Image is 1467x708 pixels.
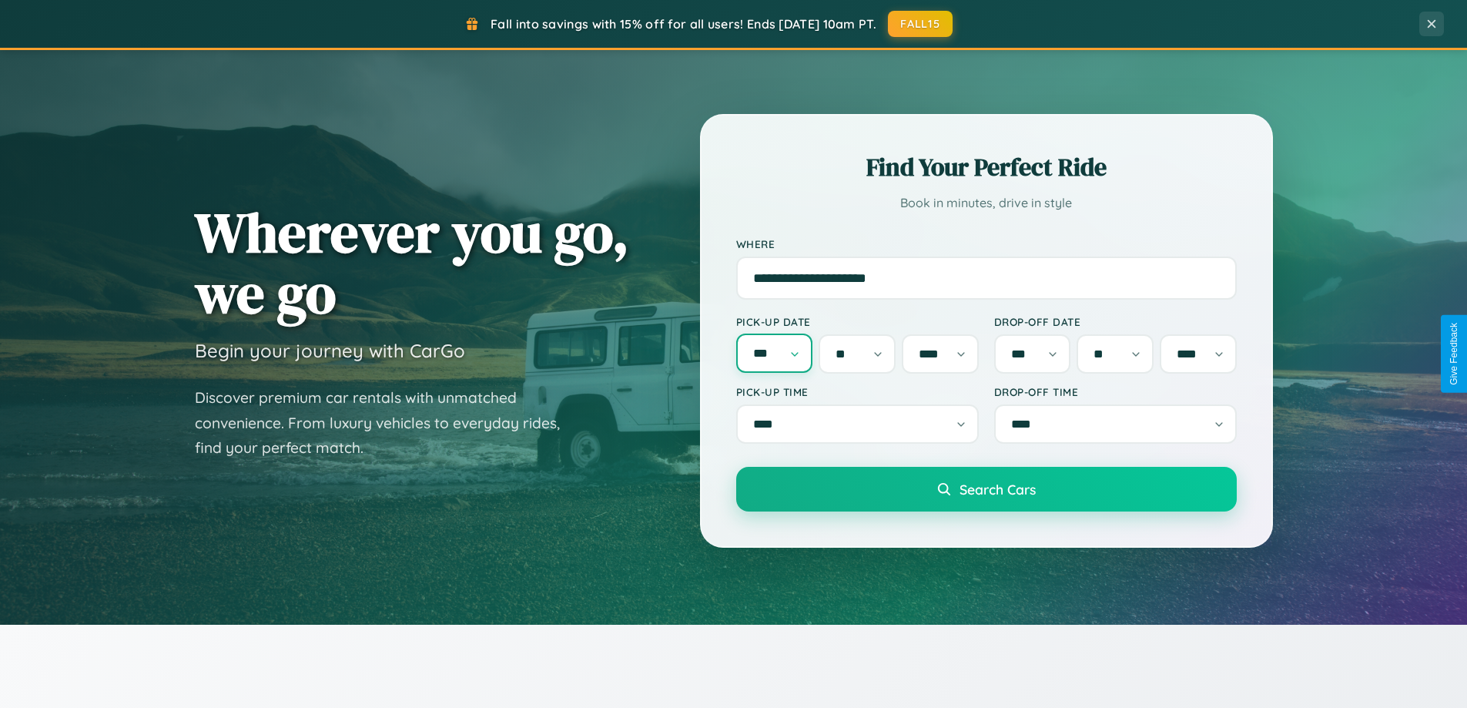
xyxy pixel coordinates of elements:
[888,11,953,37] button: FALL15
[736,237,1237,250] label: Where
[960,481,1036,498] span: Search Cars
[994,385,1237,398] label: Drop-off Time
[491,16,876,32] span: Fall into savings with 15% off for all users! Ends [DATE] 10am PT.
[736,315,979,328] label: Pick-up Date
[195,202,629,324] h1: Wherever you go, we go
[736,150,1237,184] h2: Find Your Perfect Ride
[994,315,1237,328] label: Drop-off Date
[1449,323,1459,385] div: Give Feedback
[736,467,1237,512] button: Search Cars
[195,339,465,362] h3: Begin your journey with CarGo
[736,385,979,398] label: Pick-up Time
[195,385,580,461] p: Discover premium car rentals with unmatched convenience. From luxury vehicles to everyday rides, ...
[736,192,1237,214] p: Book in minutes, drive in style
